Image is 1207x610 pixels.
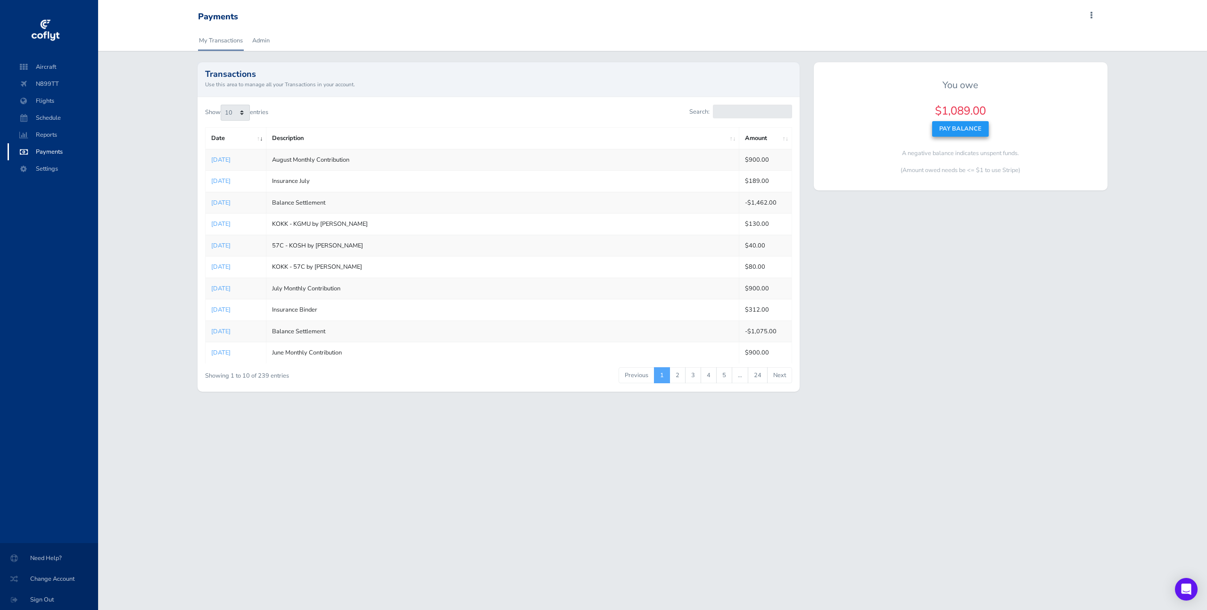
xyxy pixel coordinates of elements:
a: [DATE] [211,177,231,185]
label: Show entries [205,105,268,121]
th: Date: activate to sort column ascending [206,128,266,149]
td: July Monthly Contribution [266,278,739,299]
a: [DATE] [211,241,231,250]
span: Aircraft [17,58,89,75]
td: -$1,075.00 [739,321,792,342]
h4: $1,089.00 [821,104,1100,118]
span: Reports [17,126,89,143]
p: A negative balance indicates unspent funds. [821,148,1100,158]
td: Insurance July [266,171,739,192]
span: Need Help? [11,550,87,567]
p: (Amount owed needs be <= $1 to use Stripe) [821,165,1100,175]
img: coflyt logo [30,16,61,45]
span: Sign Out [11,591,87,608]
a: [DATE] [211,220,231,228]
a: 4 [701,367,717,383]
span: N899TT [17,75,89,92]
h5: You owe [821,80,1100,91]
td: Balance Settlement [266,321,739,342]
div: Payments [198,12,238,22]
a: [DATE] [211,348,231,357]
a: 3 [685,367,701,383]
td: $900.00 [739,342,792,363]
td: June Monthly Contribution [266,342,739,363]
span: Settings [17,160,89,177]
a: [DATE] [211,156,231,164]
span: Schedule [17,109,89,126]
a: [DATE] [211,198,231,207]
span: Change Account [11,570,87,587]
a: [DATE] [211,305,231,314]
select: Showentries [221,105,250,121]
td: Balance Settlement [266,192,739,213]
small: Use this area to manage all your Transactions in your account. [205,80,792,89]
a: [DATE] [211,284,231,293]
td: $189.00 [739,171,792,192]
a: Admin [251,30,271,51]
td: KOKK - 57C by [PERSON_NAME] [266,256,739,278]
div: Open Intercom Messenger [1175,578,1198,601]
td: $900.00 [739,149,792,170]
td: $312.00 [739,299,792,321]
a: [DATE] [211,327,231,336]
a: 24 [748,367,768,383]
td: August Monthly Contribution [266,149,739,170]
h2: Transactions [205,70,792,78]
a: 1 [654,367,670,383]
td: $130.00 [739,214,792,235]
td: 57C - KOSH by [PERSON_NAME] [266,235,739,256]
td: KOKK - KGMU by [PERSON_NAME] [266,214,739,235]
td: $80.00 [739,256,792,278]
a: My Transactions [198,30,244,51]
span: Flights [17,92,89,109]
span: Payments [17,143,89,160]
td: $40.00 [739,235,792,256]
div: Showing 1 to 10 of 239 entries [205,366,443,381]
a: 2 [670,367,686,383]
a: Next [767,367,792,383]
a: [DATE] [211,263,231,271]
th: Amount: activate to sort column ascending [739,128,792,149]
input: Search: [713,105,792,118]
td: $900.00 [739,278,792,299]
th: Description: activate to sort column ascending [266,128,739,149]
td: -$1,462.00 [739,192,792,213]
td: Insurance Binder [266,299,739,321]
button: Pay Balance [932,121,989,136]
a: 5 [716,367,732,383]
label: Search: [689,105,792,118]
